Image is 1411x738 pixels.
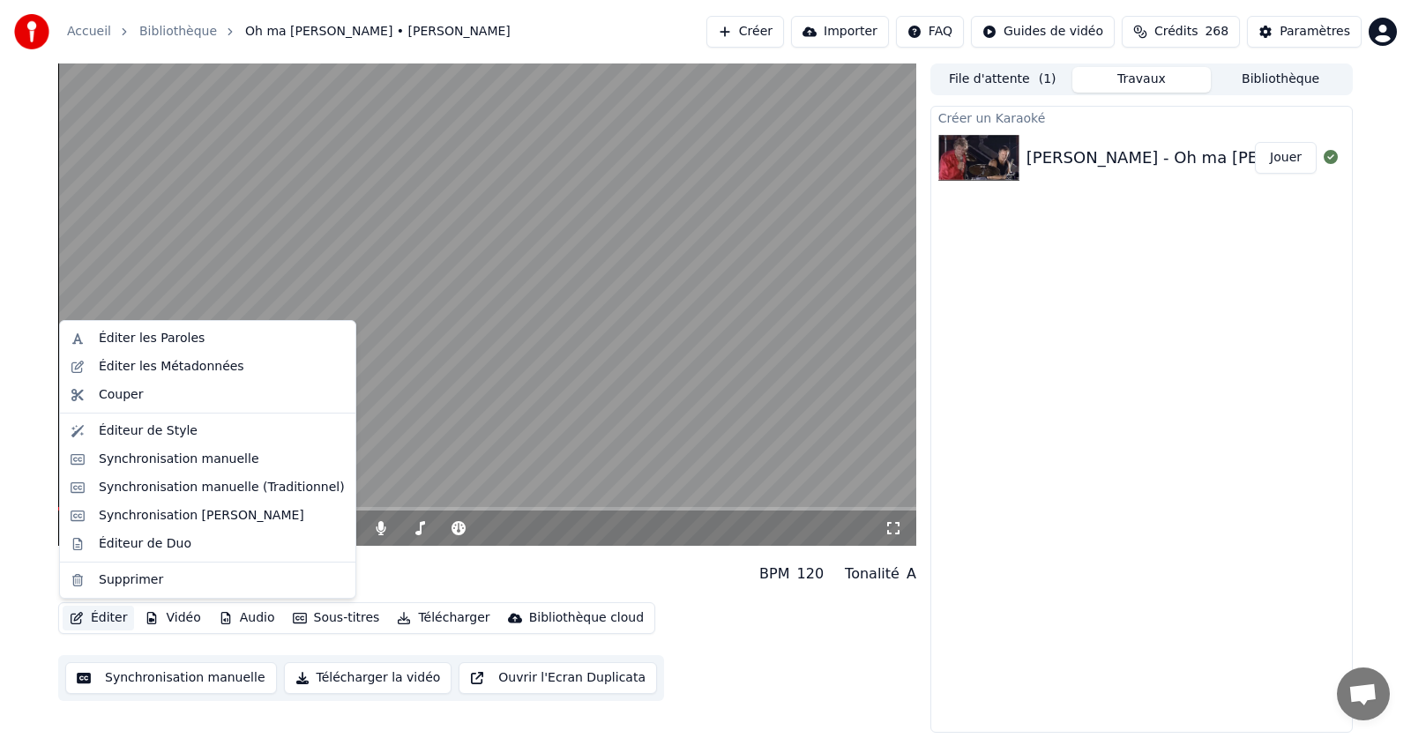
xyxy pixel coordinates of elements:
a: Bibliothèque [139,23,217,41]
button: Ouvrir l'Ecran Duplicata [459,662,657,694]
button: Travaux [1072,67,1212,93]
button: Audio [212,606,282,630]
div: Éditeur de Style [99,422,198,440]
img: youka [14,14,49,49]
button: Vidéo [138,606,207,630]
div: Créer un Karaoké [931,107,1352,128]
span: Oh ma [PERSON_NAME] • [PERSON_NAME] [245,23,511,41]
div: Tonalité [845,563,900,585]
a: Accueil [67,23,111,41]
div: BPM [759,563,789,585]
button: Bibliothèque [1211,67,1350,93]
div: Paramètres [1280,23,1350,41]
a: Ouvrir le chat [1337,667,1390,720]
div: Éditer les Métadonnées [99,358,244,376]
div: Synchronisation manuelle [99,451,259,468]
div: Bibliothèque cloud [529,609,644,627]
div: 120 [797,563,825,585]
button: Synchronisation manuelle [65,662,277,694]
button: Crédits268 [1122,16,1240,48]
span: 268 [1205,23,1228,41]
button: FAQ [896,16,964,48]
span: Crédits [1154,23,1198,41]
div: Oh ma [PERSON_NAME] [58,553,269,578]
button: Guides de vidéo [971,16,1115,48]
div: Éditer les Paroles [99,330,205,347]
button: File d'attente [933,67,1072,93]
div: Synchronisation manuelle (Traditionnel) [99,479,345,496]
button: Télécharger [390,606,496,630]
button: Créer [706,16,784,48]
div: A [907,563,916,585]
nav: breadcrumb [67,23,511,41]
button: Éditer [63,606,134,630]
span: ( 1 ) [1039,71,1056,88]
button: Paramètres [1247,16,1362,48]
div: Couper [99,386,143,404]
div: Synchronisation [PERSON_NAME] [99,507,304,525]
button: Jouer [1255,142,1317,174]
button: Importer [791,16,889,48]
div: Éditeur de Duo [99,535,191,553]
div: Supprimer [99,571,163,589]
div: [PERSON_NAME] - Oh ma [PERSON_NAME] [1027,145,1364,170]
button: Télécharger la vidéo [284,662,452,694]
button: Sous-titres [286,606,387,630]
div: [PERSON_NAME] [58,578,269,595]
